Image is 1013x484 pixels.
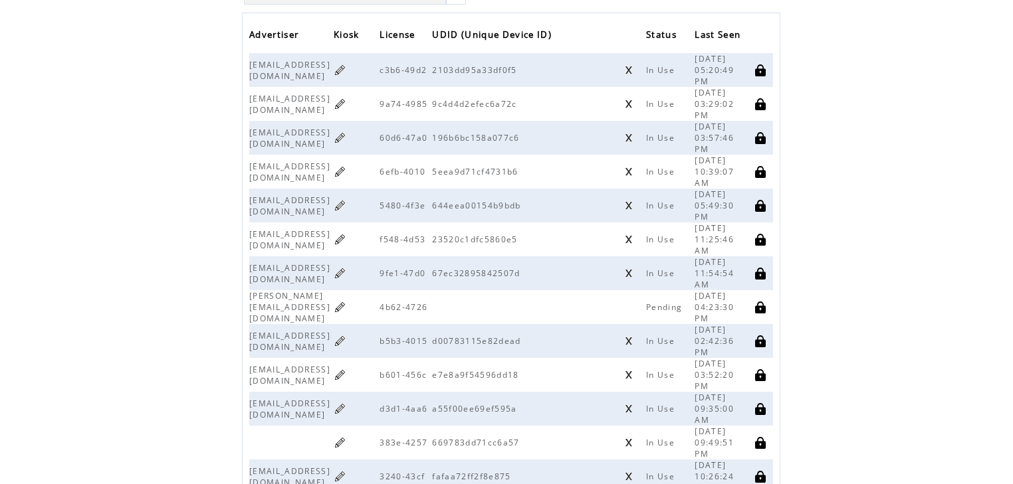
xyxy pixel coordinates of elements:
span: [DATE] 10:39:07 AM [695,155,734,189]
a: Click to edit kiosk [334,267,346,280]
span: Kiosk [334,25,363,47]
a: Click to edit kiosk [334,335,346,347]
span: 60d6-47a0 [380,132,431,143]
a: Click to unregister this device from this license [625,167,633,176]
span: Last Seen [695,25,744,47]
a: Click to unregister this device from this license [625,269,633,278]
span: [EMAIL_ADDRESS][DOMAIN_NAME] [249,93,330,116]
a: Click to disable this license [754,132,766,144]
a: Click to edit kiosk [334,301,346,313]
a: Click to edit kiosk [334,131,346,144]
a: Click to disable this license [754,200,766,212]
span: c3b6-49d2 [380,64,430,76]
span: In Use [646,200,678,211]
span: b5b3-4015 [380,335,431,347]
span: d00783115e82dead [432,335,524,347]
span: a55f00ee69ef595a [432,403,520,414]
a: UDID (Unique Device ID) [432,25,558,47]
a: Click to edit kiosk [334,233,346,246]
a: Click to edit kiosk [334,368,346,381]
a: Click to unregister this device from this license [625,201,633,210]
span: In Use [646,403,678,414]
span: 196b6bc158a077c6 [432,132,522,143]
span: 9c4d4d2efec6a72c [432,98,520,110]
span: [DATE] 11:54:54 AM [695,256,734,290]
span: [DATE] 05:49:30 PM [695,189,734,222]
span: 9a74-4985 [380,98,431,110]
span: License [380,25,418,47]
span: In Use [646,335,678,347]
a: Click to edit kiosk [334,199,346,212]
span: [EMAIL_ADDRESS][DOMAIN_NAME] [249,195,330,217]
span: [EMAIL_ADDRESS][DOMAIN_NAME] [249,398,330,420]
span: 4b62-4726 [380,301,431,313]
span: In Use [646,166,678,177]
a: Click to disable this license [754,98,766,110]
span: UDID (Unique Device ID) [432,25,555,47]
span: In Use [646,471,678,482]
span: [EMAIL_ADDRESS][DOMAIN_NAME] [249,59,330,82]
span: [DATE] 09:35:00 AM [695,392,734,426]
span: 23520c1dfc5860e5 [432,234,520,245]
span: [DATE] 09:49:51 PM [695,426,734,459]
a: Advertiser [249,25,305,47]
a: Status [633,25,683,47]
a: Click to unregister this device from this license [625,404,633,413]
span: [EMAIL_ADDRESS][DOMAIN_NAME] [249,161,330,183]
span: [DATE] 11:25:46 AM [695,222,734,256]
span: [EMAIL_ADDRESS][DOMAIN_NAME] [249,330,330,353]
span: In Use [646,64,678,76]
span: 6efb-4010 [380,166,429,177]
span: In Use [646,234,678,245]
span: [DATE] 05:20:49 PM [695,53,734,87]
a: Click to edit kiosk [334,64,346,76]
a: Click to unregister this device from this license [625,66,633,74]
span: fafaa72ff2f8e875 [432,471,514,482]
span: In Use [646,268,678,279]
a: Click to unregister this device from this license [625,133,633,142]
a: Click to edit kiosk [334,98,346,110]
span: 67ec32895842507d [432,268,523,279]
span: In Use [646,132,678,143]
a: Click to disable this license [754,403,766,415]
span: [DATE] 03:57:46 PM [695,121,734,155]
span: [EMAIL_ADDRESS][DOMAIN_NAME] [249,228,330,251]
span: 9fe1-47d0 [380,268,429,279]
a: Click to edit kiosk [334,165,346,178]
span: [EMAIL_ADDRESS][DOMAIN_NAME] [249,364,330,386]
a: Click to unregister this device from this license [625,337,633,345]
span: 669783dd71cc6a57 [432,437,522,448]
span: e7e8a9f54596dd18 [432,369,522,380]
a: Click to disable this license [754,234,766,246]
a: Last Seen [695,25,747,47]
span: 2103dd95a33df0f5 [432,64,520,76]
a: Click to disable this license [754,335,766,347]
span: 5480-4f3e [380,200,429,211]
span: [EMAIL_ADDRESS][DOMAIN_NAME] [249,127,330,149]
span: 644eea00154b9bdb [432,200,524,211]
a: Click to edit kiosk [334,402,346,415]
span: [DATE] 03:29:02 PM [695,87,734,121]
span: d3d1-4aa6 [380,403,431,414]
span: [EMAIL_ADDRESS][DOMAIN_NAME] [249,262,330,285]
a: Click to unregister this device from this license [625,235,633,244]
span: Status [646,25,680,47]
span: Advertiser [249,25,302,47]
span: [DATE] 03:52:20 PM [695,358,734,392]
span: In Use [646,369,678,380]
span: 5eea9d71cf4731b6 [432,166,521,177]
a: Click to disable this license [754,301,766,313]
span: b601-456c [380,369,430,380]
span: [DATE] 04:23:30 PM [695,290,734,324]
span: In Use [646,437,678,448]
a: Click to disable this license [754,471,766,483]
span: f548-4d53 [380,234,429,245]
a: License [380,25,421,47]
a: Click to disable this license [754,437,766,449]
a: Click to edit kiosk [334,436,346,449]
a: Click to edit kiosk [334,470,346,483]
span: [PERSON_NAME][EMAIL_ADDRESS][DOMAIN_NAME] [249,290,330,324]
a: Click to disable this license [754,369,766,381]
a: Click to disable this license [754,64,766,76]
a: Click to unregister this device from this license [625,370,633,379]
